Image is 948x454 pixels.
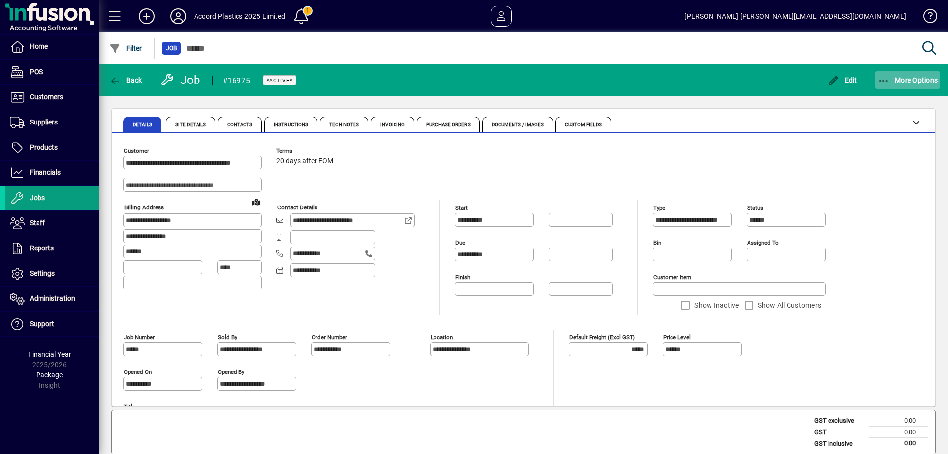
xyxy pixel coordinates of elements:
[28,350,71,358] span: Financial Year
[5,236,99,261] a: Reports
[916,2,936,34] a: Knowledge Base
[809,426,869,438] td: GST
[99,71,153,89] app-page-header-button: Back
[5,261,99,286] a: Settings
[565,123,601,127] span: Custom Fields
[107,71,145,89] button: Back
[5,60,99,84] a: POS
[653,239,661,246] mat-label: Bin
[227,123,252,127] span: Contacts
[312,334,347,341] mat-label: Order number
[166,43,177,53] span: Job
[30,93,63,101] span: Customers
[124,369,152,375] mat-label: Opened On
[194,8,285,24] div: Accord Plastics 2025 Limited
[426,123,471,127] span: Purchase Orders
[878,76,938,84] span: More Options
[5,35,99,59] a: Home
[653,274,691,281] mat-label: Customer Item
[455,274,470,281] mat-label: Finish
[30,294,75,302] span: Administration
[124,334,155,341] mat-label: Job number
[109,44,142,52] span: Filter
[380,123,405,127] span: Invoicing
[663,334,691,341] mat-label: Price Level
[107,40,145,57] button: Filter
[218,334,237,341] mat-label: Sold by
[5,161,99,185] a: Financials
[248,194,264,209] a: View on map
[492,123,544,127] span: Documents / Images
[828,76,857,84] span: Edit
[431,334,453,341] mat-label: Location
[5,110,99,135] a: Suppliers
[5,211,99,236] a: Staff
[30,68,43,76] span: POS
[329,123,359,127] span: Tech Notes
[875,71,941,89] button: More Options
[30,143,58,151] span: Products
[569,334,635,341] mat-label: Default Freight (excl GST)
[160,72,202,88] div: Job
[274,123,308,127] span: Instructions
[809,438,869,450] td: GST inclusive
[133,123,152,127] span: Details
[36,371,63,379] span: Package
[30,42,48,50] span: Home
[30,269,55,277] span: Settings
[809,415,869,427] td: GST exclusive
[30,168,61,176] span: Financials
[747,205,763,211] mat-label: Status
[684,8,906,24] div: [PERSON_NAME] [PERSON_NAME][EMAIL_ADDRESS][DOMAIN_NAME]
[109,76,142,84] span: Back
[869,426,928,438] td: 0.00
[131,7,162,25] button: Add
[162,7,194,25] button: Profile
[124,403,135,410] mat-label: Title
[124,147,149,154] mat-label: Customer
[5,312,99,336] a: Support
[30,194,45,202] span: Jobs
[455,239,465,246] mat-label: Due
[276,157,333,165] span: 20 days after EOM
[5,287,99,311] a: Administration
[276,148,336,154] span: Terms
[825,71,860,89] button: Edit
[30,320,54,328] span: Support
[869,438,928,450] td: 0.00
[653,205,665,211] mat-label: Type
[455,205,468,211] mat-label: Start
[218,369,244,375] mat-label: Opened by
[30,244,54,252] span: Reports
[223,73,251,88] div: #16975
[30,118,58,126] span: Suppliers
[869,415,928,427] td: 0.00
[747,239,779,246] mat-label: Assigned to
[175,123,206,127] span: Site Details
[5,135,99,160] a: Products
[30,219,45,227] span: Staff
[5,85,99,110] a: Customers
